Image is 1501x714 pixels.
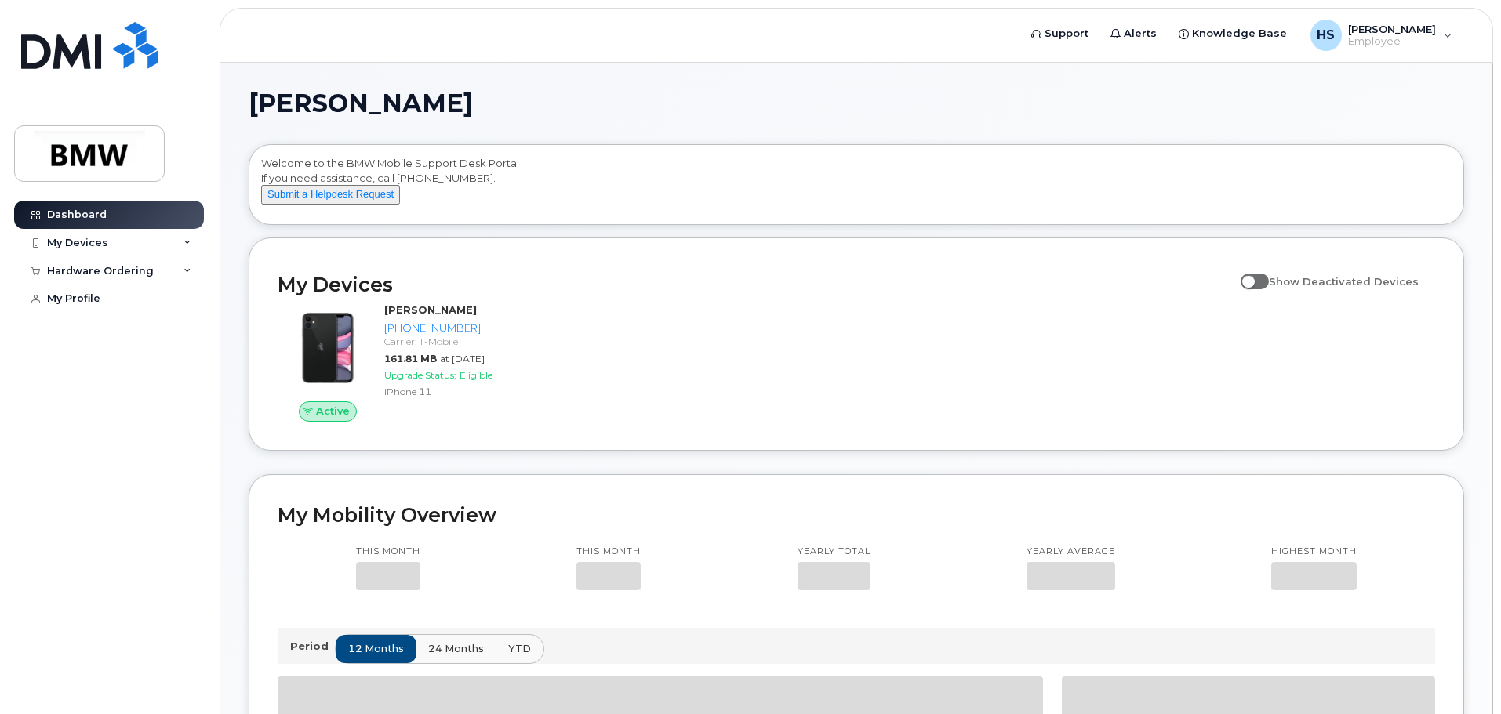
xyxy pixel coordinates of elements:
[384,303,477,316] strong: [PERSON_NAME]
[1269,275,1419,288] span: Show Deactivated Devices
[278,503,1435,527] h2: My Mobility Overview
[384,369,456,381] span: Upgrade Status:
[384,353,437,364] span: 161.81 MB
[460,369,492,381] span: Eligible
[384,321,547,335] div: [PHONE_NUMBER]
[316,404,350,419] span: Active
[1271,545,1357,558] p: Highest month
[384,335,547,348] div: Carrier: T-Mobile
[290,310,365,386] img: iPhone_11.jpg
[1027,545,1115,558] p: Yearly average
[290,639,335,654] p: Period
[261,185,400,205] button: Submit a Helpdesk Request
[384,385,547,398] div: iPhone 11
[356,545,420,558] p: This month
[508,641,531,656] span: YTD
[278,273,1233,296] h2: My Devices
[798,545,870,558] p: Yearly total
[278,303,553,422] a: Active[PERSON_NAME][PHONE_NUMBER]Carrier: T-Mobile161.81 MBat [DATE]Upgrade Status:EligibleiPhone 11
[428,641,484,656] span: 24 months
[249,92,473,115] span: [PERSON_NAME]
[261,187,400,200] a: Submit a Helpdesk Request
[576,545,641,558] p: This month
[440,353,485,364] span: at [DATE]
[1241,266,1253,279] input: Show Deactivated Devices
[261,156,1452,219] div: Welcome to the BMW Mobile Support Desk Portal If you need assistance, call [PHONE_NUMBER].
